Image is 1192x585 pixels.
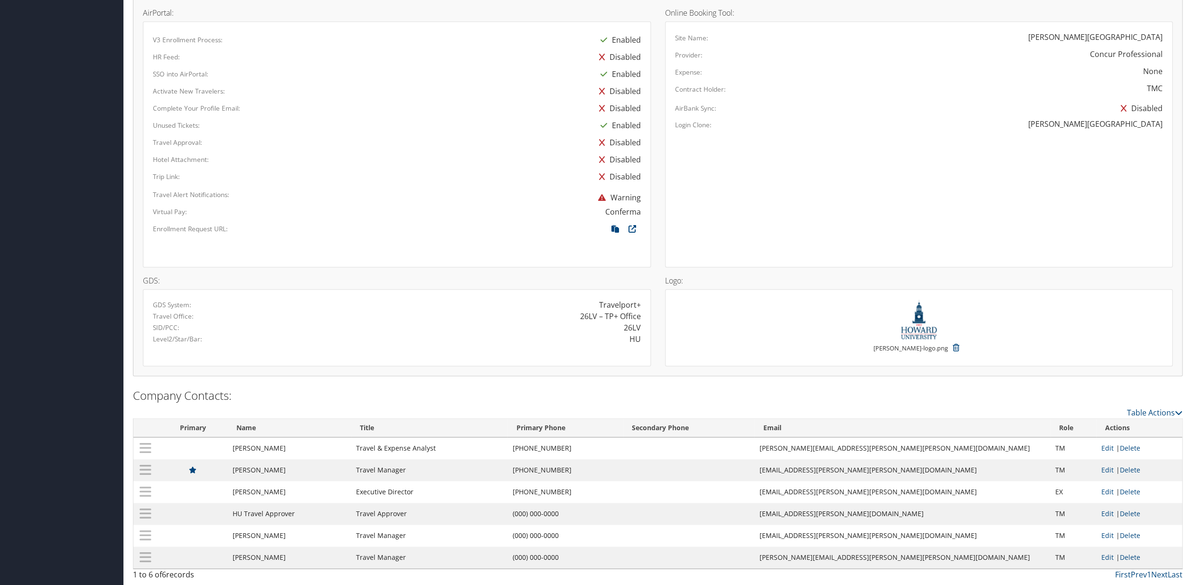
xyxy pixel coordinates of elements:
a: Edit [1101,443,1113,453]
a: Next [1151,569,1168,580]
div: Disabled [594,168,641,185]
label: Activate New Travelers: [153,86,225,96]
label: Trip Link: [153,172,180,181]
td: [EMAIL_ADDRESS][PERSON_NAME][DOMAIN_NAME] [754,503,1051,525]
div: 26LV [624,322,641,333]
div: Disabled [594,48,641,66]
h4: GDS: [143,277,651,284]
td: EX [1051,481,1096,503]
td: Travel Manager [351,547,508,568]
div: Concur Professional [1090,48,1163,60]
label: V3 Enrollment Process: [153,35,223,45]
th: Secondary Phone [623,419,755,437]
a: Delete [1119,509,1140,518]
div: Conferma [605,206,641,217]
label: HR Feed: [153,52,180,62]
div: Enabled [596,117,641,134]
div: Enabled [596,66,641,83]
a: Edit [1101,553,1113,562]
td: [PERSON_NAME] [228,437,351,459]
h4: Logo: [665,277,1173,284]
td: [PERSON_NAME] [228,481,351,503]
div: Disabled [594,100,641,117]
td: [EMAIL_ADDRESS][PERSON_NAME][PERSON_NAME][DOMAIN_NAME] [754,525,1051,547]
div: TMC [1147,83,1163,94]
td: | [1096,525,1182,547]
a: Table Actions [1127,407,1183,418]
td: Travel & Expense Analyst [351,437,508,459]
td: [PERSON_NAME][EMAIL_ADDRESS][PERSON_NAME][PERSON_NAME][DOMAIN_NAME] [754,547,1051,568]
div: Disabled [1116,100,1163,117]
label: SSO into AirPortal: [153,69,208,79]
label: Enrollment Request URL: [153,224,228,234]
h4: Online Booking Tool: [665,9,1173,17]
td: TM [1051,459,1096,481]
a: Edit [1101,531,1113,540]
label: Travel Office: [153,311,194,321]
td: [PHONE_NUMBER] [507,481,623,503]
td: | [1096,437,1182,459]
div: 1 to 6 of records [133,569,385,585]
div: Travelport+ [599,299,641,311]
td: TM [1051,525,1096,547]
td: TM [1051,547,1096,568]
td: Travel Manager [351,459,508,481]
div: HU [629,333,641,345]
h2: Company Contacts: [133,387,1183,404]
td: HU Travel Approver [228,503,351,525]
td: [PERSON_NAME] [228,525,351,547]
th: Name [228,419,351,437]
th: Primary Phone [507,419,623,437]
td: [PHONE_NUMBER] [507,437,623,459]
label: Unused Tickets: [153,121,200,130]
div: 26LV – TP+ Office [580,311,641,322]
td: [PERSON_NAME] [228,547,351,568]
td: Travel Approver [351,503,508,525]
td: TM [1051,437,1096,459]
td: [EMAIL_ADDRESS][PERSON_NAME][PERSON_NAME][DOMAIN_NAME] [754,459,1051,481]
td: (000) 000-0000 [507,503,623,525]
td: | [1096,459,1182,481]
td: [EMAIL_ADDRESS][PERSON_NAME][PERSON_NAME][DOMAIN_NAME] [754,481,1051,503]
div: None [1143,66,1163,77]
label: Provider: [675,50,703,60]
td: | [1096,503,1182,525]
th: Email [754,419,1051,437]
th: Role [1051,419,1096,437]
a: Edit [1101,487,1113,496]
a: Delete [1119,443,1140,453]
label: Complete Your Profile Email: [153,104,240,113]
a: Delete [1119,531,1140,540]
label: Level2/Star/Bar: [153,334,202,344]
a: First [1115,569,1131,580]
div: Disabled [594,134,641,151]
h4: AirPortal: [143,9,651,17]
label: Hotel Attachment: [153,155,209,164]
td: | [1096,547,1182,568]
label: AirBank Sync: [675,104,716,113]
div: [PERSON_NAME][GEOGRAPHIC_DATA] [1028,31,1163,43]
td: [PERSON_NAME] [228,459,351,481]
th: Title [351,419,508,437]
label: Virtual Pay: [153,207,187,217]
small: [PERSON_NAME]-logo.png [873,344,948,362]
span: 6 [162,569,166,580]
label: Site Name: [675,33,708,43]
label: SID/PCC: [153,323,179,332]
td: (000) 000-0000 [507,547,623,568]
a: Prev [1131,569,1147,580]
a: 1 [1147,569,1151,580]
th: Primary [158,419,228,437]
label: Travel Approval: [153,138,202,147]
td: Travel Manager [351,525,508,547]
td: TM [1051,503,1096,525]
td: (000) 000-0000 [507,525,623,547]
a: Edit [1101,465,1113,474]
th: Actions [1096,419,1182,437]
a: Edit [1101,509,1113,518]
label: Expense: [675,67,702,77]
div: Disabled [594,83,641,100]
label: Login Clone: [675,120,712,130]
div: [PERSON_NAME][GEOGRAPHIC_DATA] [1028,118,1163,130]
label: GDS System: [153,300,191,310]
